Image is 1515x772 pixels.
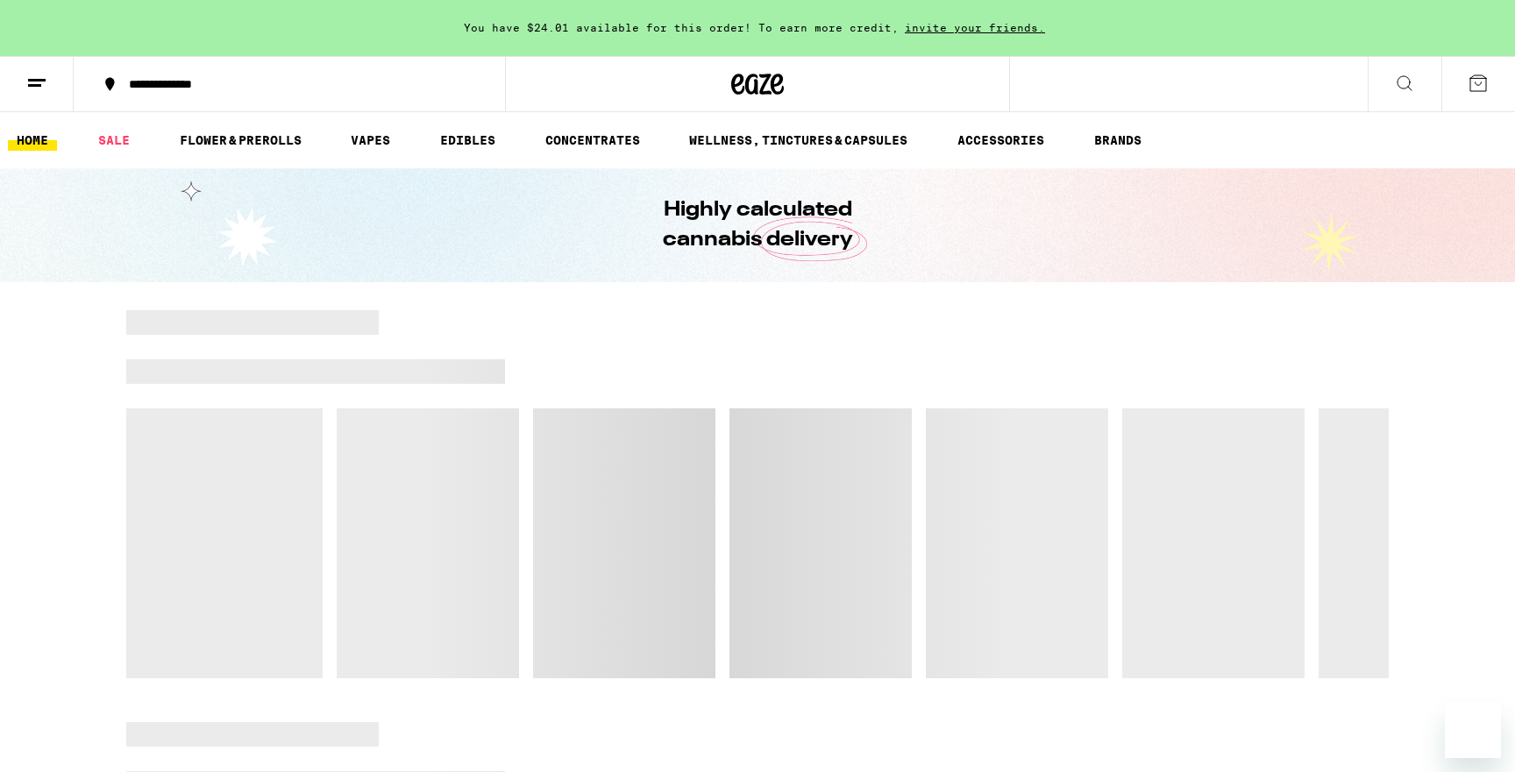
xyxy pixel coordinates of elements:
[1445,702,1501,758] iframe: Button to launch messaging window
[949,130,1053,151] a: ACCESSORIES
[171,130,310,151] a: FLOWER & PREROLLS
[8,130,57,151] a: HOME
[342,130,399,151] a: VAPES
[899,22,1051,33] span: invite your friends.
[680,130,916,151] a: WELLNESS, TINCTURES & CAPSULES
[89,130,139,151] a: SALE
[1085,130,1150,151] a: BRANDS
[431,130,504,151] a: EDIBLES
[613,195,902,255] h1: Highly calculated cannabis delivery
[537,130,649,151] a: CONCENTRATES
[464,22,899,33] span: You have $24.01 available for this order! To earn more credit,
